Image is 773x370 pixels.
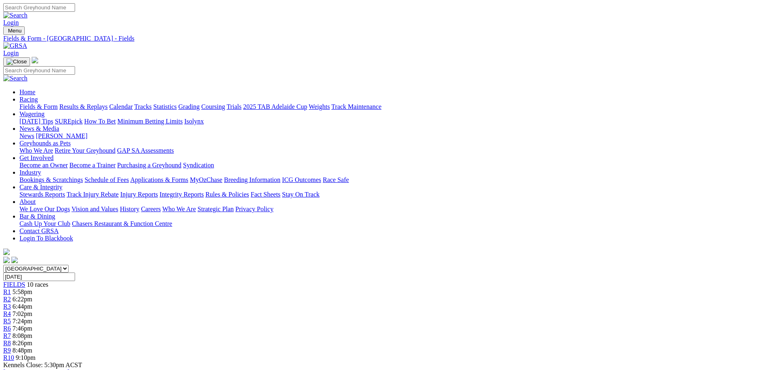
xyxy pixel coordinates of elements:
[3,3,75,12] input: Search
[19,169,41,176] a: Industry
[309,103,330,110] a: Weights
[13,340,32,346] span: 8:26pm
[32,57,38,63] img: logo-grsa-white.png
[226,103,241,110] a: Trials
[13,318,32,325] span: 7:24pm
[3,257,10,263] img: facebook.svg
[19,213,55,220] a: Bar & Dining
[13,332,32,339] span: 8:08pm
[3,325,11,332] a: R6
[3,281,25,288] span: FIELDS
[19,118,770,125] div: Wagering
[3,340,11,346] a: R8
[19,176,770,184] div: Industry
[3,249,10,255] img: logo-grsa-white.png
[19,220,70,227] a: Cash Up Your Club
[3,347,11,354] a: R9
[19,191,770,198] div: Care & Integrity
[19,176,83,183] a: Bookings & Scratchings
[59,103,108,110] a: Results & Replays
[19,132,34,139] a: News
[55,147,116,154] a: Retire Your Greyhound
[16,354,36,361] span: 9:10pm
[235,206,273,212] a: Privacy Policy
[84,176,129,183] a: Schedule of Fees
[3,310,11,317] a: R4
[120,206,139,212] a: History
[13,296,32,303] span: 6:22pm
[19,110,45,117] a: Wagering
[3,288,11,295] a: R1
[3,75,28,82] img: Search
[11,257,18,263] img: twitter.svg
[19,96,38,103] a: Racing
[19,147,53,154] a: Who We Are
[3,296,11,303] a: R2
[67,191,118,198] a: Track Injury Rebate
[159,191,204,198] a: Integrity Reports
[3,66,75,75] input: Search
[3,50,19,56] a: Login
[19,184,62,190] a: Care & Integrity
[243,103,307,110] a: 2025 TAB Adelaide Cup
[8,28,22,34] span: Menu
[184,118,204,125] a: Isolynx
[224,176,280,183] a: Breeding Information
[19,125,59,132] a: News & Media
[134,103,152,110] a: Tracks
[190,176,222,183] a: MyOzChase
[13,347,32,354] span: 8:48pm
[3,57,30,66] button: Toggle navigation
[27,281,48,288] span: 10 races
[84,118,116,125] a: How To Bet
[109,103,133,110] a: Calendar
[69,162,116,169] a: Become a Trainer
[3,273,75,281] input: Select date
[19,89,35,95] a: Home
[19,154,54,161] a: Get Involved
[3,318,11,325] a: R5
[3,35,770,42] a: Fields & Form - [GEOGRAPHIC_DATA] - Fields
[3,12,28,19] img: Search
[332,103,381,110] a: Track Maintenance
[183,162,214,169] a: Syndication
[55,118,82,125] a: SUREpick
[19,235,73,242] a: Login To Blackbook
[19,140,71,147] a: Greyhounds as Pets
[117,147,174,154] a: GAP SA Assessments
[323,176,349,183] a: Race Safe
[153,103,177,110] a: Statistics
[19,147,770,154] div: Greyhounds as Pets
[282,176,321,183] a: ICG Outcomes
[19,118,53,125] a: [DATE] Tips
[162,206,196,212] a: Who We Are
[19,162,68,169] a: Become an Owner
[179,103,200,110] a: Grading
[201,103,225,110] a: Coursing
[13,303,32,310] span: 6:44pm
[19,206,770,213] div: About
[205,191,249,198] a: Rules & Policies
[3,354,14,361] a: R10
[3,303,11,310] a: R3
[19,162,770,169] div: Get Involved
[19,227,58,234] a: Contact GRSA
[19,132,770,140] div: News & Media
[3,361,82,368] span: Kennels Close: 5:30pm ACST
[3,26,25,35] button: Toggle navigation
[117,118,183,125] a: Minimum Betting Limits
[3,332,11,339] a: R7
[19,191,65,198] a: Stewards Reports
[117,162,181,169] a: Purchasing a Greyhound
